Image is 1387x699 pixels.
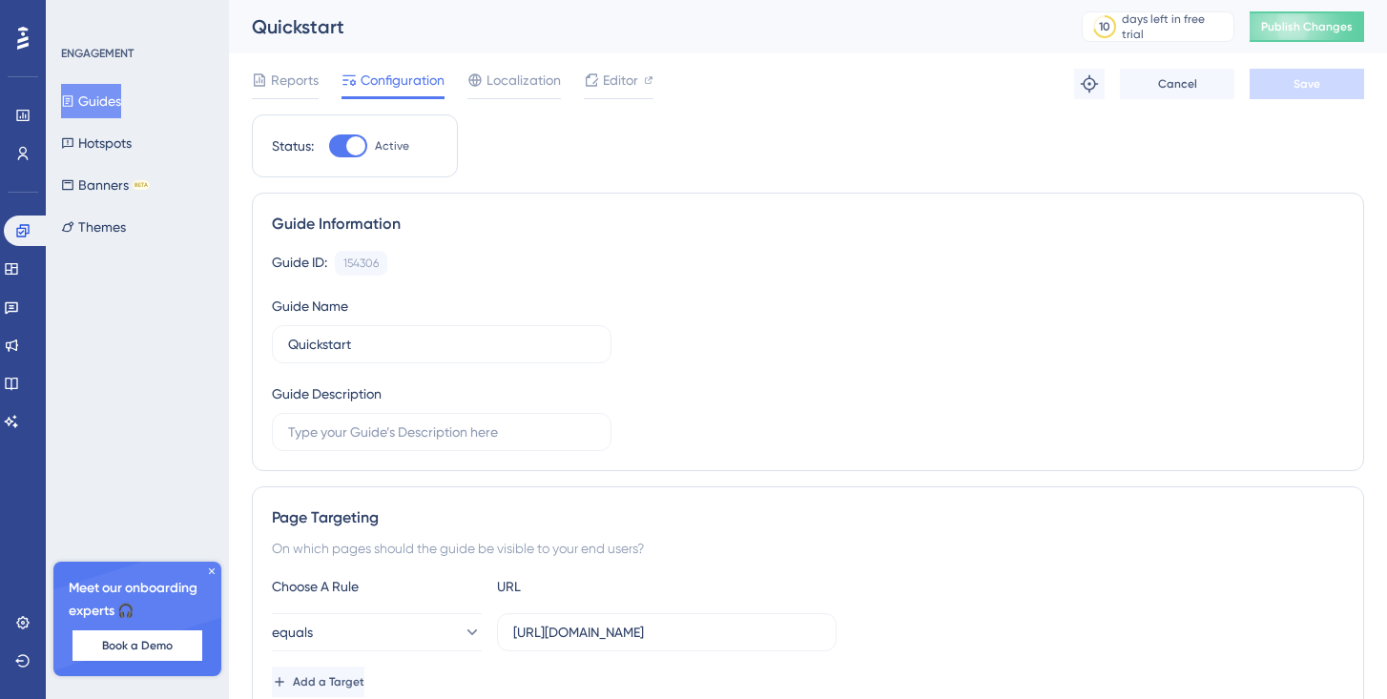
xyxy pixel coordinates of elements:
span: Cancel [1158,76,1197,92]
button: Add a Target [272,667,364,697]
span: Publish Changes [1261,19,1353,34]
input: yourwebsite.com/path [513,622,820,643]
button: Themes [61,210,126,244]
div: Quickstart [252,13,1034,40]
span: Save [1294,76,1320,92]
input: Type your Guide’s Description here [288,421,595,442]
div: Page Targeting [272,506,1344,529]
button: Cancel [1120,69,1234,99]
button: Guides [61,84,121,118]
span: Meet our onboarding experts 🎧 [69,577,206,623]
button: equals [272,613,482,651]
span: Reports [271,69,319,92]
div: ENGAGEMENT [61,46,134,61]
div: 10 [1099,19,1110,34]
div: Status: [272,134,314,157]
span: Active [375,138,409,154]
button: BannersBETA [61,168,150,202]
button: Save [1250,69,1364,99]
div: Guide ID: [272,251,327,276]
span: Book a Demo [102,638,173,653]
input: Type your Guide’s Name here [288,334,595,355]
div: Guide Description [272,382,382,405]
div: BETA [133,180,150,190]
button: Publish Changes [1250,11,1364,42]
div: URL [497,575,707,598]
div: days left in free trial [1122,11,1228,42]
button: Book a Demo [72,630,202,661]
div: Guide Name [272,295,348,318]
span: Add a Target [293,674,364,689]
span: Localization [486,69,561,92]
span: Editor [603,69,638,92]
span: Configuration [361,69,445,92]
div: Guide Information [272,213,1344,236]
div: On which pages should the guide be visible to your end users? [272,537,1344,560]
div: Choose A Rule [272,575,482,598]
button: Hotspots [61,126,132,160]
span: equals [272,621,313,644]
div: 154306 [343,256,379,271]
